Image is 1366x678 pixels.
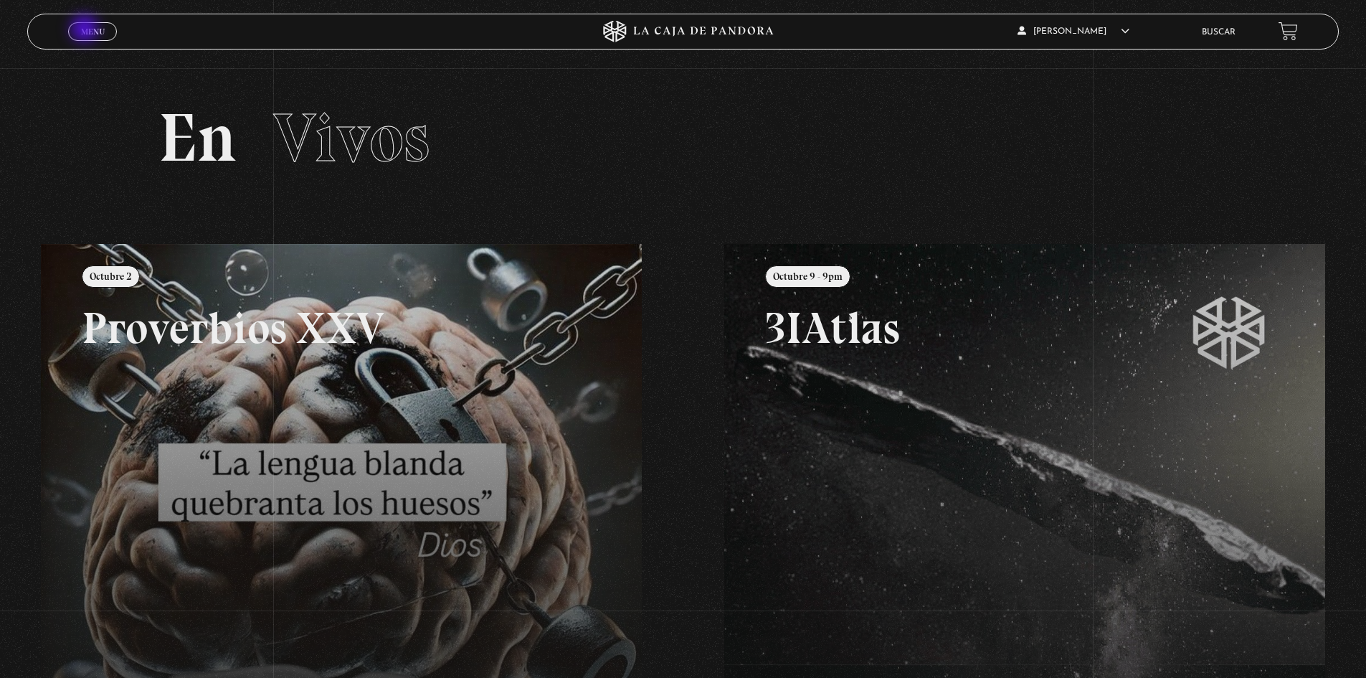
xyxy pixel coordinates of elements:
span: Cerrar [76,39,110,50]
a: View your shopping cart [1279,22,1298,41]
span: Vivos [273,97,430,179]
h2: En [158,104,1208,172]
span: Menu [81,27,105,36]
a: Buscar [1202,28,1235,37]
span: [PERSON_NAME] [1018,27,1129,36]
